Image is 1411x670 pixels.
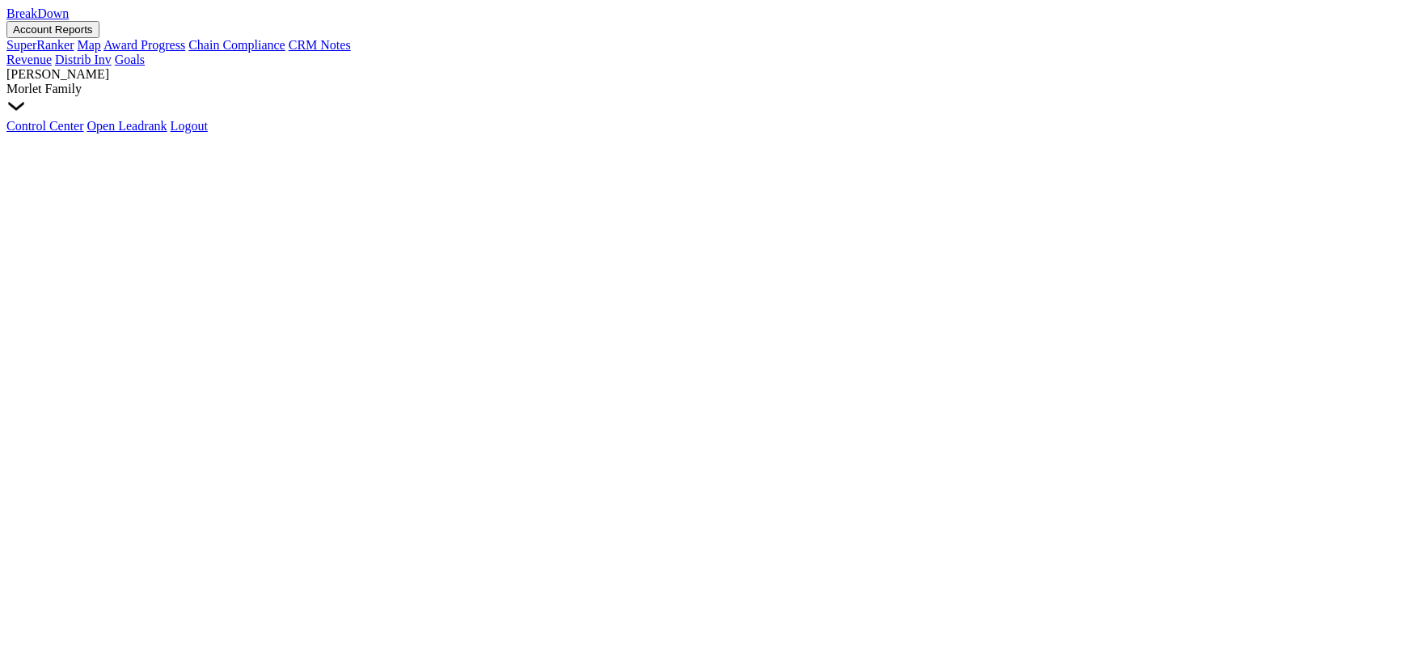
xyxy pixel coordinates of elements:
a: CRM Notes [289,38,351,52]
a: Open Leadrank [87,119,167,133]
a: Goals [115,53,145,66]
div: [PERSON_NAME] [6,67,1405,82]
a: Revenue [6,53,52,66]
button: Account Reports [6,21,99,38]
a: SuperRanker [6,38,74,52]
a: Award Progress [104,38,185,52]
div: Dropdown Menu [6,119,1405,134]
span: Morlet Family [6,82,82,95]
a: Distrib Inv [55,53,112,66]
a: Map [78,38,101,52]
a: Control Center [6,119,84,133]
a: Logout [171,119,208,133]
a: BreakDown [6,6,69,20]
div: Account Reports [6,38,1405,53]
img: Dropdown Menu [6,96,26,116]
a: Chain Compliance [188,38,285,52]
